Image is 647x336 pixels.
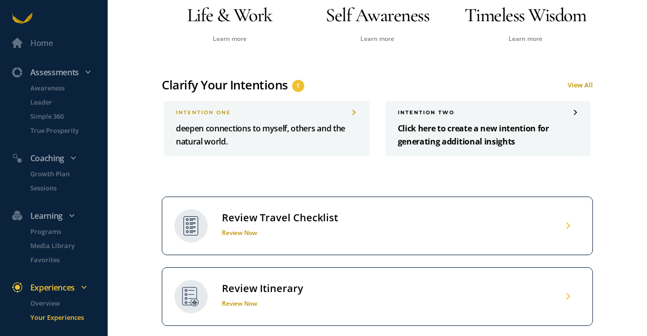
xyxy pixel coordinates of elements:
p: Media Library [30,241,106,251]
div: INTENTION two [398,109,579,116]
div: Home [30,36,53,50]
p: Favorites [30,255,106,265]
a: Media Library [18,241,108,251]
h3: Life & Work [162,2,297,28]
div: Review Itinerary [222,282,303,295]
a: Favorites [18,255,108,265]
p: Simple 360 [30,111,106,121]
a: Leader [18,97,108,107]
div: INTENTION one [176,109,357,116]
a: Your Experiences [18,312,108,322]
a: Learn more [213,34,247,43]
div: Clarify Your Intentions [162,77,288,93]
div: Learning [6,209,112,222]
a: Learn more [360,34,394,43]
p: Awareness [30,83,106,93]
h3: Timeless Wisdom [457,2,593,28]
a: Programs [18,226,108,236]
p: Your Experiences [30,312,106,322]
a: View All [568,80,593,89]
a: True Prosperity [18,125,108,135]
a: Learn more [509,34,542,43]
h1: Review Now [222,299,303,308]
div: Coaching [6,152,112,165]
p: Programs [30,226,106,236]
a: Sessions [18,183,108,193]
p: Sessions [30,183,106,193]
div: Experiences [6,281,112,294]
a: Awareness [18,83,108,93]
div: Assessments [6,66,112,79]
p: Growth Plan [30,169,106,179]
h1: Review Now [222,228,338,237]
div: Review Travel Checklist [222,211,338,224]
p: Overview [30,298,106,308]
a: INTENTION twoClick here to create a new intention for generating additional insights [386,101,591,156]
a: INTENTION onedeepen connections to myself, others and the natural world. [164,101,369,156]
p: Click here to create a new intention for generating additional insights [398,122,579,148]
a: Overview [18,298,108,308]
a: Growth Plan [18,169,108,179]
p: Leader [30,97,106,107]
a: Simple 360 [18,111,108,121]
h3: Self Awareness [309,2,445,28]
p: True Prosperity [30,125,106,135]
span: 1 [296,81,300,91]
p: deepen connections to myself, others and the natural world. [176,122,357,148]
